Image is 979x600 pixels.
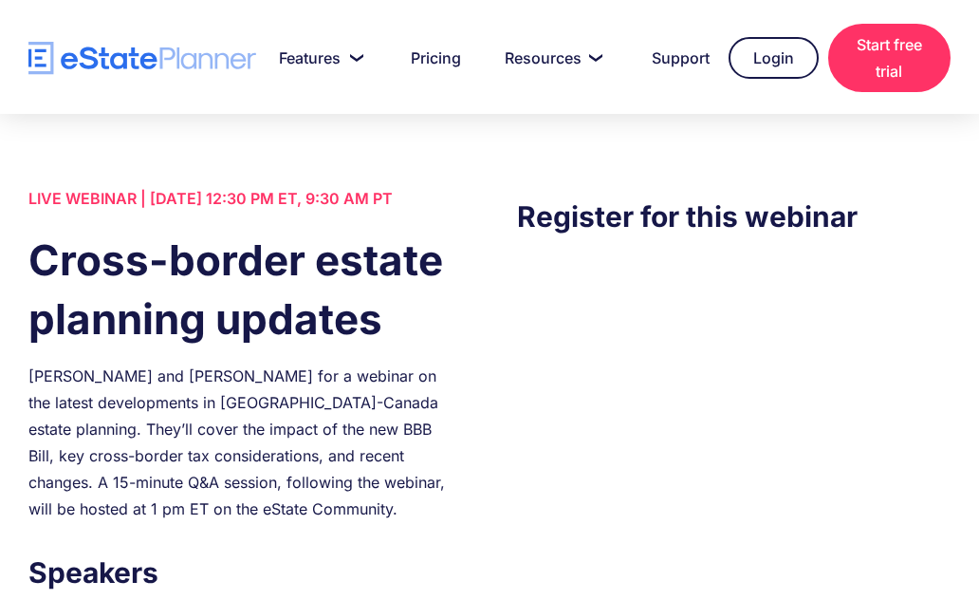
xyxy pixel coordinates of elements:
a: Features [256,39,379,77]
div: LIVE WEBINAR | [DATE] 12:30 PM ET, 9:30 AM PT [28,185,462,212]
h3: Register for this webinar [517,195,951,238]
a: Pricing [388,39,472,77]
h1: Cross-border estate planning updates [28,231,462,348]
a: Login [729,37,819,79]
a: Start free trial [828,24,951,92]
iframe: Form 0 [517,276,951,599]
a: Resources [482,39,619,77]
h3: Speakers [28,551,462,594]
div: [PERSON_NAME] and [PERSON_NAME] for a webinar on the latest developments in [GEOGRAPHIC_DATA]-Can... [28,363,462,522]
a: Support [629,39,719,77]
a: home [28,42,256,75]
